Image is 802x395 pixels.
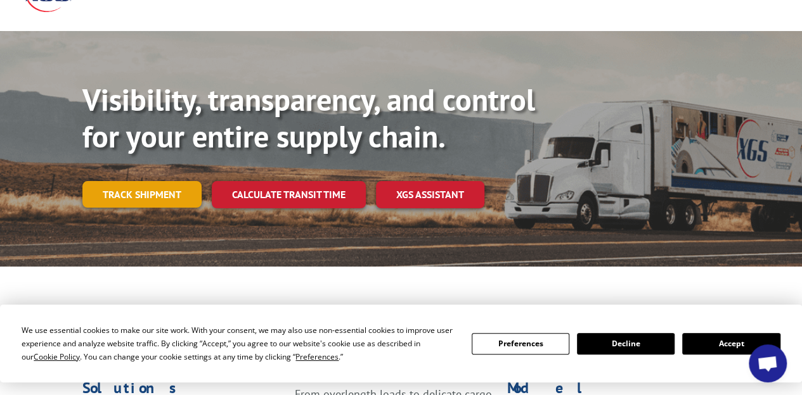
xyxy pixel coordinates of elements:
[212,181,366,208] a: Calculate transit time
[295,351,339,362] span: Preferences
[82,181,202,208] a: Track shipment
[34,351,80,362] span: Cookie Policy
[82,80,535,156] b: Visibility, transparency, and control for your entire supply chain.
[749,344,787,382] div: Open chat
[22,323,456,363] div: We use essential cookies to make our site work. With your consent, we may also use non-essential ...
[472,333,569,354] button: Preferences
[682,333,780,354] button: Accept
[577,333,675,354] button: Decline
[376,181,484,208] a: XGS ASSISTANT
